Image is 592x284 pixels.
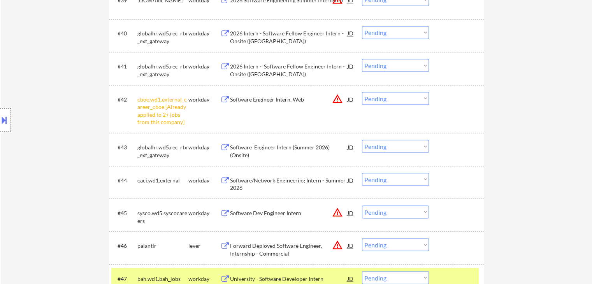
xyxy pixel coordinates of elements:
div: University - Software Developer Intern [230,275,348,282]
div: 2026 Intern - Software Fellow Engineer Intern - Onsite ([GEOGRAPHIC_DATA]) [230,62,348,77]
button: warning_amber [332,207,343,217]
div: lever [188,242,220,249]
div: workday [188,95,220,103]
div: Forward Deployed Software Engineer, Internship - Commercial [230,242,348,257]
button: warning_amber [332,239,343,250]
div: JD [347,59,355,73]
div: cboe.wd1.external_career_cboe [Already applied to 2+ jobs from this company] [137,95,188,126]
div: #46 [118,242,131,249]
div: workday [188,275,220,282]
div: Software/Network Engineering Intern - Summer 2026 [230,176,348,191]
div: Software Engineer Intern, Web [230,95,348,103]
div: 2026 Intern - Software Fellow Engineer Intern - Onsite ([GEOGRAPHIC_DATA]) [230,30,348,45]
div: JD [347,238,355,252]
div: Software Engineer Intern (Summer 2026) (Onsite) [230,143,348,158]
div: caci.wd1.external [137,176,188,184]
div: globalhr.wd5.rec_rtx_ext_gateway [137,30,188,45]
div: globalhr.wd5.rec_rtx_ext_gateway [137,143,188,158]
div: Software Dev Engineer Intern [230,209,348,217]
div: workday [188,62,220,70]
div: JD [347,92,355,106]
div: JD [347,26,355,40]
div: sysco.wd5.syscocareers [137,209,188,224]
div: palantir [137,242,188,249]
div: bah.wd1.bah_jobs [137,275,188,282]
div: globalhr.wd5.rec_rtx_ext_gateway [137,62,188,77]
div: workday [188,143,220,151]
button: warning_amber [332,93,343,104]
div: workday [188,176,220,184]
div: #40 [118,30,131,37]
div: JD [347,140,355,154]
div: #45 [118,209,131,217]
div: JD [347,205,355,219]
div: #47 [118,275,131,282]
div: workday [188,209,220,217]
div: workday [188,30,220,37]
div: JD [347,173,355,187]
